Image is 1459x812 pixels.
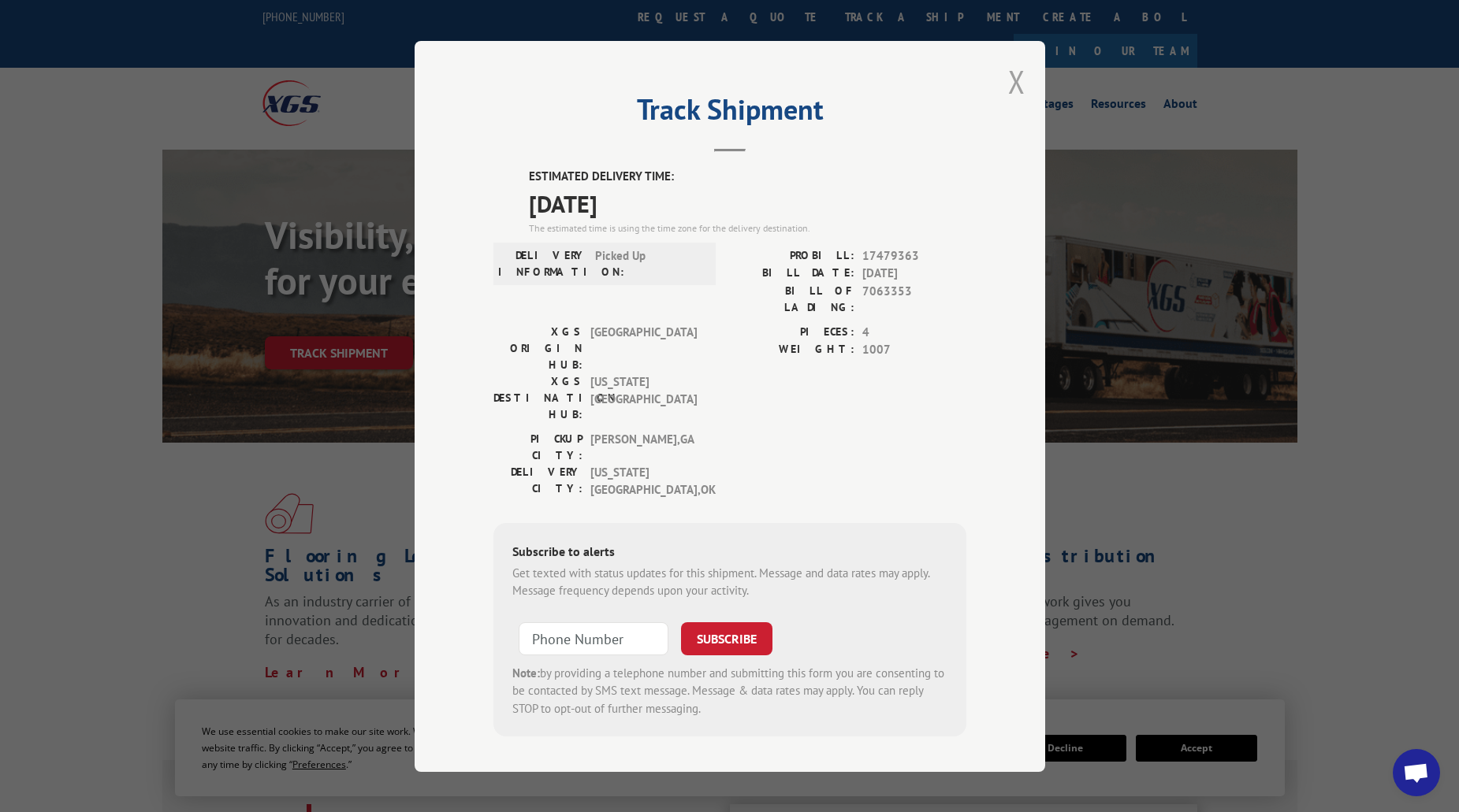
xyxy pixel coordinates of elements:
label: XGS ORIGIN HUB: [493,323,582,373]
label: BILL DATE: [730,265,854,283]
button: Close modal [1008,61,1025,102]
span: 17479363 [862,247,966,265]
span: Picked Up [595,247,702,280]
button: SUBSCRIBE [681,621,772,654]
label: ESTIMATED DELIVERY TIME: [529,168,966,186]
label: BILL OF LADING: [730,282,854,315]
span: [PERSON_NAME] , GA [590,430,697,463]
span: [US_STATE][GEOGRAPHIC_DATA] [590,373,697,422]
span: [GEOGRAPHIC_DATA] [590,323,697,373]
label: WEIGHT: [730,341,854,359]
label: PIECES: [730,323,854,341]
span: [US_STATE][GEOGRAPHIC_DATA] , OK [590,463,697,499]
span: 1007 [862,341,966,359]
span: [DATE] [862,265,966,283]
input: Phone Number [519,621,668,654]
strong: Note: [512,665,540,680]
div: Get texted with status updates for this shipment. Message and data rates may apply. Message frequ... [512,564,947,599]
div: Open chat [1393,749,1440,796]
span: [DATE] [529,185,966,221]
div: Subscribe to alerts [512,541,947,564]
label: DELIVERY INFORMATION: [498,247,587,280]
div: The estimated time is using the time zone for the delivery destination. [529,221,966,235]
label: PICKUP CITY: [493,430,582,463]
label: XGS DESTINATION HUB: [493,373,582,422]
span: 4 [862,323,966,341]
div: by providing a telephone number and submitting this form you are consenting to be contacted by SM... [512,664,947,717]
label: PROBILL: [730,247,854,265]
span: 7063353 [862,282,966,315]
label: DELIVERY CITY: [493,463,582,499]
h2: Track Shipment [493,98,966,128]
